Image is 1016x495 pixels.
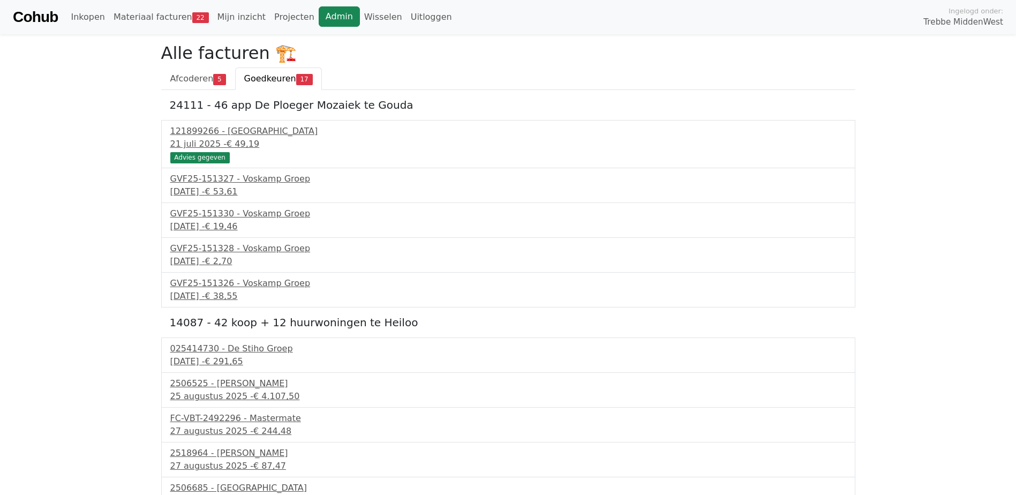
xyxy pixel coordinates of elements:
[170,482,846,494] div: 2506685 - [GEOGRAPHIC_DATA]
[319,6,360,27] a: Admin
[161,67,235,90] a: Afcoderen5
[949,6,1003,16] span: Ingelogd onder:
[170,73,214,84] span: Afcoderen
[170,425,846,438] div: 27 augustus 2025 -
[13,4,58,30] a: Cohub
[170,342,846,355] div: 025414730 - De Stiho Groep
[170,255,846,268] div: [DATE] -
[170,138,846,151] div: 21 juli 2025 -
[170,185,846,198] div: [DATE] -
[170,447,846,460] div: 2518964 - [PERSON_NAME]
[170,172,846,198] a: GVF25-151327 - Voskamp Groep[DATE] -€ 53,61
[205,256,232,266] span: € 2,70
[270,6,319,28] a: Projecten
[296,74,313,85] span: 17
[205,221,237,231] span: € 19,46
[170,207,846,233] a: GVF25-151330 - Voskamp Groep[DATE] -€ 19,46
[227,139,259,149] span: € 49,19
[170,412,846,425] div: FC-VBT-2492296 - Mastermate
[170,355,846,368] div: [DATE] -
[170,277,846,290] div: GVF25-151326 - Voskamp Groep
[170,277,846,303] a: GVF25-151326 - Voskamp Groep[DATE] -€ 38,55
[170,342,846,368] a: 025414730 - De Stiho Groep[DATE] -€ 291,65
[213,6,270,28] a: Mijn inzicht
[66,6,109,28] a: Inkopen
[205,356,243,366] span: € 291,65
[170,242,846,268] a: GVF25-151328 - Voskamp Groep[DATE] -€ 2,70
[170,377,846,390] div: 2506525 - [PERSON_NAME]
[170,390,846,403] div: 25 augustus 2025 -
[170,172,846,185] div: GVF25-151327 - Voskamp Groep
[192,12,209,23] span: 22
[170,460,846,472] div: 27 augustus 2025 -
[170,447,846,472] a: 2518964 - [PERSON_NAME]27 augustus 2025 -€ 87,47
[161,43,855,63] h2: Alle facturen 🏗️
[235,67,322,90] a: Goedkeuren17
[170,316,847,329] h5: 14087 - 42 koop + 12 huurwoningen te Heiloo
[205,291,237,301] span: € 38,55
[170,99,847,111] h5: 24111 - 46 app De Ploeger Mozaiek te Gouda
[407,6,456,28] a: Uitloggen
[170,412,846,438] a: FC-VBT-2492296 - Mastermate27 augustus 2025 -€ 244,48
[253,391,300,401] span: € 4.107,50
[170,152,230,163] div: Advies gegeven
[170,125,846,138] div: 121899266 - [GEOGRAPHIC_DATA]
[253,461,286,471] span: € 87,47
[244,73,296,84] span: Goedkeuren
[109,6,213,28] a: Materiaal facturen22
[170,220,846,233] div: [DATE] -
[205,186,237,197] span: € 53,61
[170,290,846,303] div: [DATE] -
[170,242,846,255] div: GVF25-151328 - Voskamp Groep
[170,377,846,403] a: 2506525 - [PERSON_NAME]25 augustus 2025 -€ 4.107,50
[213,74,225,85] span: 5
[360,6,407,28] a: Wisselen
[170,207,846,220] div: GVF25-151330 - Voskamp Groep
[253,426,291,436] span: € 244,48
[170,125,846,162] a: 121899266 - [GEOGRAPHIC_DATA]21 juli 2025 -€ 49,19 Advies gegeven
[923,16,1003,28] span: Trebbe MiddenWest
